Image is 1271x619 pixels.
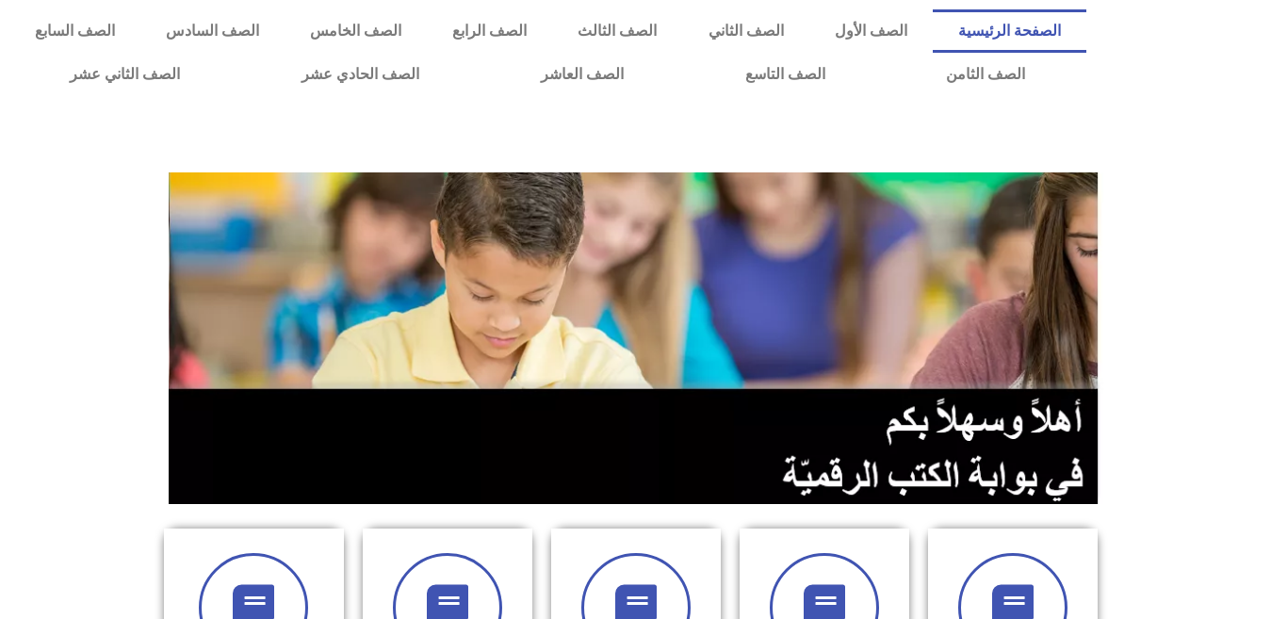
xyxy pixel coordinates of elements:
[9,9,140,53] a: الصف السابع
[809,9,933,53] a: الصف الأول
[933,9,1086,53] a: الصفحة الرئيسية
[427,9,552,53] a: الصف الرابع
[140,9,285,53] a: الصف السادس
[886,53,1086,96] a: الصف الثامن
[9,53,241,96] a: الصف الثاني عشر
[285,9,427,53] a: الصف الخامس
[552,9,682,53] a: الصف الثالث
[684,53,886,96] a: الصف التاسع
[481,53,685,96] a: الصف العاشر
[241,53,481,96] a: الصف الحادي عشر
[683,9,809,53] a: الصف الثاني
